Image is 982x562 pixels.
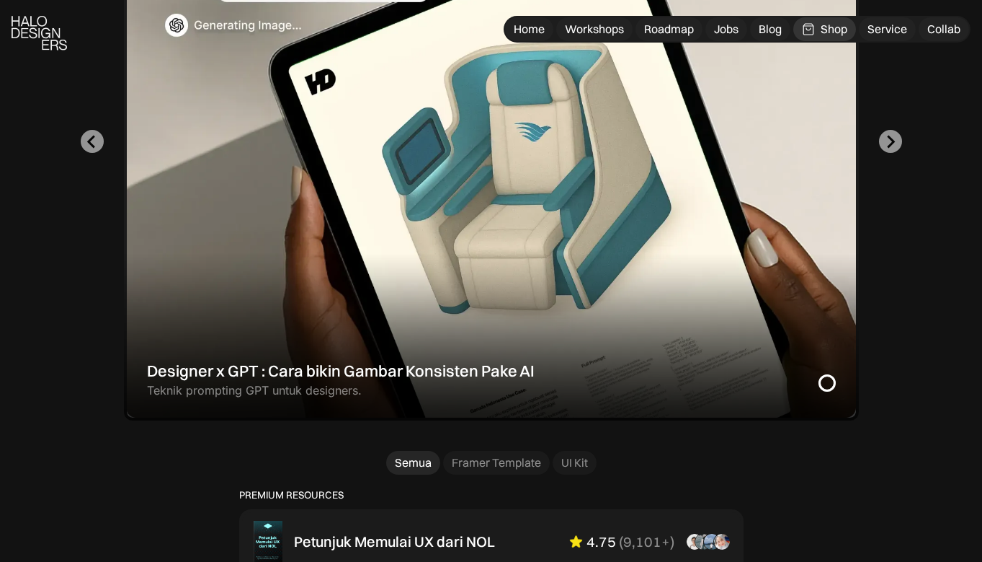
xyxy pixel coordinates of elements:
[705,17,747,41] a: Jobs
[859,17,916,41] a: Service
[623,533,670,550] div: 9,101+
[514,22,545,37] div: Home
[565,22,624,37] div: Workshops
[556,17,633,41] a: Workshops
[867,22,907,37] div: Service
[750,17,790,41] a: Blog
[759,22,782,37] div: Blog
[505,17,553,41] a: Home
[670,533,674,550] div: )
[927,22,960,37] div: Collab
[452,455,541,470] div: Framer Template
[239,489,744,501] p: PREMIUM RESOURCES
[561,455,588,470] div: UI Kit
[395,455,432,470] div: Semua
[619,533,623,550] div: (
[821,22,847,37] div: Shop
[81,130,104,153] button: Go to last slide
[586,533,616,550] div: 4.75
[793,17,856,41] a: Shop
[879,130,902,153] button: Next slide
[714,22,738,37] div: Jobs
[644,22,694,37] div: Roadmap
[919,17,969,41] a: Collab
[635,17,702,41] a: Roadmap
[294,533,495,550] div: Petunjuk Memulai UX dari NOL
